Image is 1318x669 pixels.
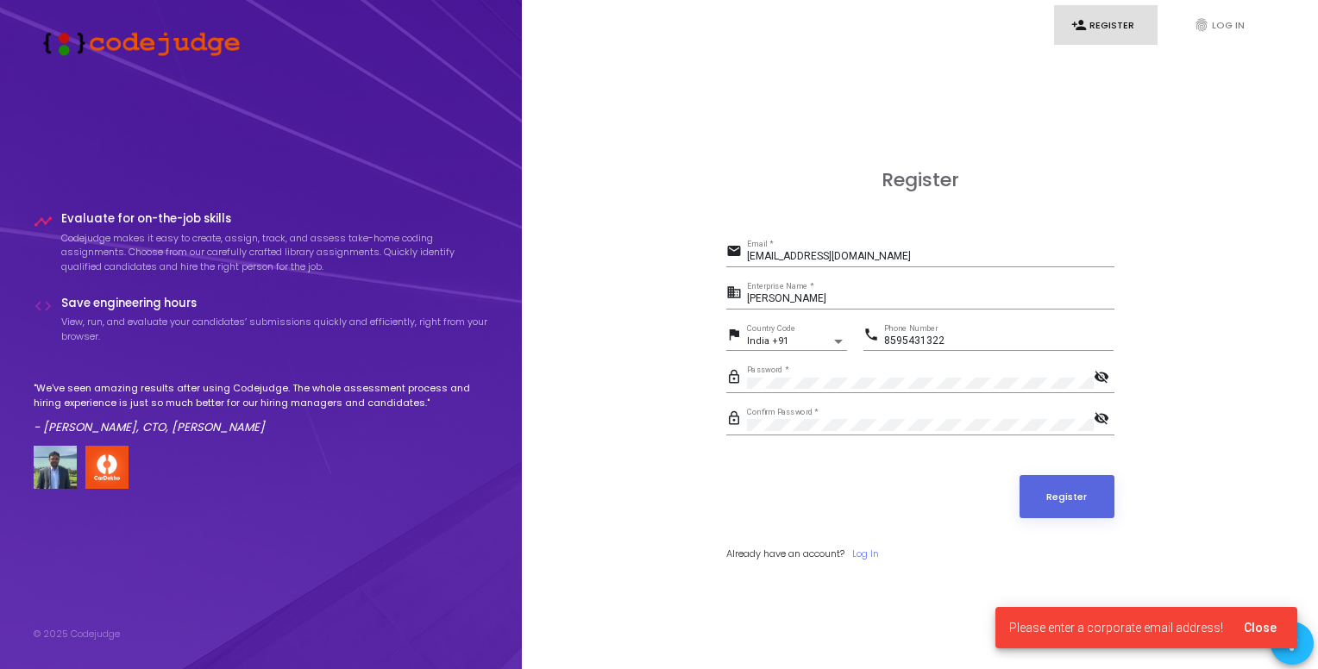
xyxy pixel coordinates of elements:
[747,251,1114,263] input: Email
[1230,612,1290,643] button: Close
[1009,619,1223,636] span: Please enter a corporate email address!
[852,547,879,561] a: Log In
[61,212,489,226] h4: Evaluate for on-the-job skills
[726,547,844,560] span: Already have an account?
[884,335,1114,347] input: Phone Number
[34,297,53,316] i: code
[34,446,77,489] img: user image
[1071,17,1087,33] i: person_add
[1177,5,1280,46] a: fingerprintLog In
[726,169,1114,191] h3: Register
[747,293,1114,305] input: Enterprise Name
[34,627,120,641] div: © 2025 Codejudge
[863,326,884,347] mat-icon: phone
[1020,475,1114,518] button: Register
[1054,5,1158,46] a: person_addRegister
[1194,17,1209,33] i: fingerprint
[1094,410,1114,430] mat-icon: visibility_off
[61,231,489,274] p: Codejudge makes it easy to create, assign, track, and assess take-home coding assignments. Choose...
[34,419,265,435] em: - [PERSON_NAME], CTO, [PERSON_NAME]
[726,368,747,389] mat-icon: lock_outline
[726,410,747,430] mat-icon: lock_outline
[1094,368,1114,389] mat-icon: visibility_off
[726,242,747,263] mat-icon: email
[61,315,489,343] p: View, run, and evaluate your candidates’ submissions quickly and efficiently, right from your bro...
[61,297,489,310] h4: Save engineering hours
[34,212,53,231] i: timeline
[1244,621,1277,635] span: Close
[34,381,489,410] p: "We've seen amazing results after using Codejudge. The whole assessment process and hiring experi...
[747,335,788,347] span: India +91
[85,446,129,489] img: company-logo
[726,284,747,304] mat-icon: business
[726,326,747,347] mat-icon: flag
